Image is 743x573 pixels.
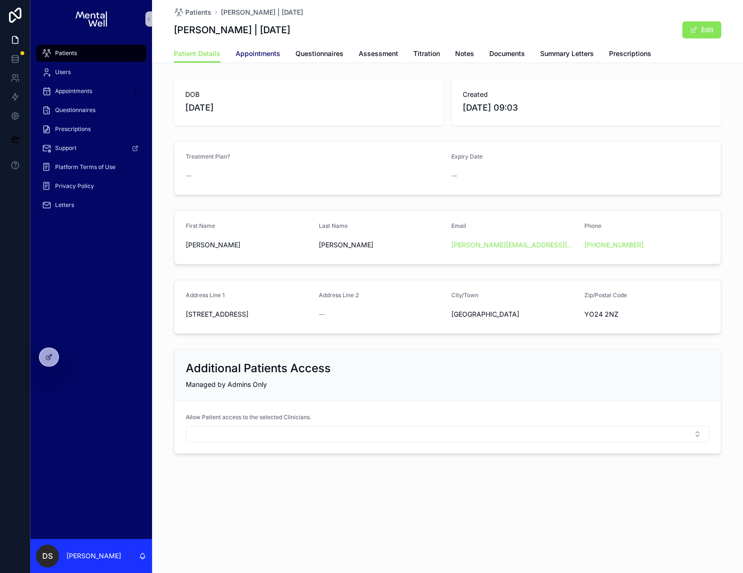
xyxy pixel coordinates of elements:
img: App logo [76,11,106,27]
a: Letters [36,197,146,214]
span: [STREET_ADDRESS] [186,310,311,319]
span: -- [319,310,324,319]
span: Questionnaires [55,106,95,114]
span: Created [463,90,710,99]
a: Platform Terms of Use [36,159,146,176]
span: -- [186,171,191,180]
span: Support [55,144,76,152]
a: Appointments [236,45,280,64]
a: [PERSON_NAME][EMAIL_ADDRESS][PERSON_NAME][DOMAIN_NAME] [451,240,577,250]
span: Questionnaires [295,49,343,58]
span: [DATE] [185,101,432,114]
span: Titration [413,49,440,58]
span: Phone [584,222,601,229]
a: Documents [489,45,525,64]
span: Privacy Policy [55,182,94,190]
a: Questionnaires [295,45,343,64]
span: Expiry Date [451,153,483,160]
a: Prescriptions [609,45,651,64]
div: scrollable content [30,38,152,226]
span: Documents [489,49,525,58]
a: Summary Letters [540,45,594,64]
span: DOB [185,90,432,99]
span: Address Line 2 [319,291,359,299]
a: Notes [455,45,474,64]
span: Patients [185,8,211,17]
span: -- [451,171,457,180]
span: Prescriptions [609,49,651,58]
a: Users [36,64,146,81]
a: Titration [413,45,440,64]
span: Email [451,222,466,229]
span: Notes [455,49,474,58]
a: Questionnaires [36,102,146,119]
span: Assessment [359,49,398,58]
a: Patients [36,45,146,62]
a: Patients [174,8,211,17]
span: Prescriptions [55,125,91,133]
a: [PHONE_NUMBER] [584,240,644,250]
span: Appointments [55,87,92,95]
span: [GEOGRAPHIC_DATA] [451,310,577,319]
span: [PERSON_NAME] [319,240,444,250]
span: Summary Letters [540,49,594,58]
span: Treatment Plan? [186,153,230,160]
span: Allow Patient access to the selected Clinicians. [186,413,311,421]
span: First Name [186,222,215,229]
span: Platform Terms of Use [55,163,115,171]
span: [DATE] 09:03 [463,101,710,114]
span: City/Town [451,291,478,299]
span: Patient Details [174,49,220,58]
span: [PERSON_NAME] [186,240,311,250]
button: Edit [682,21,721,38]
span: Users [55,68,71,76]
span: Managed by Admins Only [186,380,267,388]
span: Appointments [236,49,280,58]
a: Prescriptions [36,121,146,138]
a: Support [36,140,146,157]
a: [PERSON_NAME] | [DATE] [221,8,303,17]
a: Assessment [359,45,398,64]
button: Select Button [186,426,709,442]
span: Letters [55,201,74,209]
a: Appointments [36,83,146,100]
span: Last Name [319,222,348,229]
a: Privacy Policy [36,178,146,195]
span: Zip/Postal Code [584,291,627,299]
span: YO24 2NZ [584,310,710,319]
span: DS [42,550,53,562]
span: Address Line 1 [186,291,225,299]
span: Patients [55,49,77,57]
h1: [PERSON_NAME] | [DATE] [174,23,290,37]
h2: Additional Patients Access [186,361,331,376]
p: [PERSON_NAME] [67,551,121,561]
a: Patient Details [174,45,220,63]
